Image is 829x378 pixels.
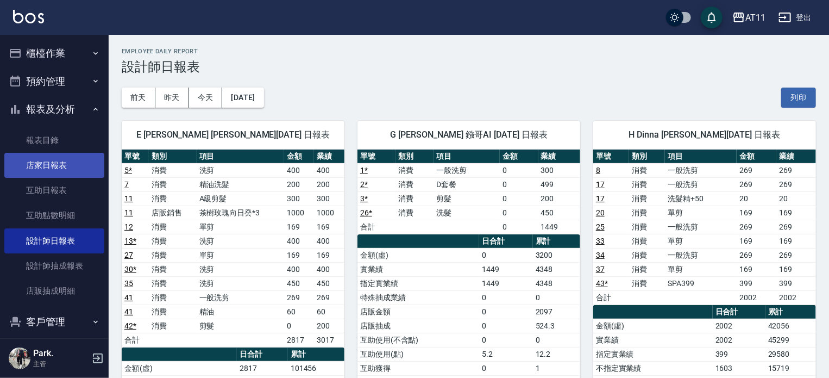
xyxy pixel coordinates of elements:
[197,262,284,276] td: 洗剪
[357,347,479,361] td: 互助使用(點)
[737,248,776,262] td: 269
[776,163,816,177] td: 269
[197,206,284,220] td: 茶樹玫瑰向日癸*3
[745,11,765,24] div: AT11
[288,361,344,375] td: 101456
[284,262,314,276] td: 400
[4,153,104,178] a: 店家日報表
[149,262,196,276] td: 消費
[593,150,629,164] th: 單號
[737,206,776,220] td: 169
[284,163,314,177] td: 400
[533,262,580,276] td: 4348
[776,234,816,248] td: 169
[149,276,196,290] td: 消費
[434,150,500,164] th: 項目
[124,251,133,259] a: 27
[500,220,538,234] td: 0
[370,129,567,140] span: G [PERSON_NAME] 鏹哥AI [DATE] 日報表
[357,150,580,234] table: a dense table
[776,262,816,276] td: 169
[149,305,196,319] td: 消費
[538,191,581,206] td: 200
[479,305,533,319] td: 0
[4,95,104,123] button: 報表及分析
[533,347,580,361] td: 12.2
[124,293,133,302] a: 41
[776,276,816,290] td: 399
[284,206,314,220] td: 1000
[284,276,314,290] td: 450
[665,191,737,206] td: 洗髮精+50
[533,248,580,262] td: 3200
[314,206,344,220] td: 1000
[149,177,196,191] td: 消費
[122,59,816,75] h3: 設計師日報表
[728,7,770,29] button: AT11
[124,222,133,231] a: 12
[533,290,580,305] td: 0
[314,220,344,234] td: 169
[284,333,314,347] td: 2817
[4,336,104,364] button: 員工及薪資
[4,203,104,228] a: 互助點數明細
[124,279,133,288] a: 35
[149,248,196,262] td: 消費
[479,361,533,375] td: 0
[765,347,816,361] td: 29580
[284,305,314,319] td: 60
[197,319,284,333] td: 剪髮
[500,177,538,191] td: 0
[665,177,737,191] td: 一般洗剪
[776,248,816,262] td: 269
[197,234,284,248] td: 洗剪
[149,234,196,248] td: 消費
[500,206,538,220] td: 0
[197,163,284,177] td: 洗剪
[4,178,104,203] a: 互助日報表
[596,237,605,245] a: 33
[737,163,776,177] td: 269
[222,88,263,108] button: [DATE]
[533,333,580,347] td: 0
[4,228,104,253] a: 設計師日報表
[197,290,284,305] td: 一般洗剪
[33,359,89,369] p: 主管
[479,333,533,347] td: 0
[357,276,479,290] td: 指定實業績
[122,333,149,347] td: 合計
[538,163,581,177] td: 300
[629,206,665,220] td: 消費
[533,361,580,375] td: 1
[593,333,713,347] td: 實業績
[479,276,533,290] td: 1449
[4,253,104,278] a: 設計師抽成報表
[124,194,133,203] a: 11
[538,220,581,234] td: 1449
[395,177,434,191] td: 消費
[629,262,665,276] td: 消費
[500,191,538,206] td: 0
[357,319,479,333] td: 店販抽成
[149,163,196,177] td: 消費
[155,88,189,108] button: 昨天
[479,234,533,249] th: 日合計
[314,290,344,305] td: 269
[135,129,331,140] span: E [PERSON_NAME] [PERSON_NAME][DATE] 日報表
[314,248,344,262] td: 169
[122,150,344,348] table: a dense table
[665,234,737,248] td: 單剪
[665,220,737,234] td: 一般洗剪
[395,150,434,164] th: 類別
[284,234,314,248] td: 400
[737,177,776,191] td: 269
[596,222,605,231] a: 25
[197,177,284,191] td: 精油洗髮
[629,234,665,248] td: 消費
[4,128,104,153] a: 報表目錄
[713,305,765,319] th: 日合計
[149,150,196,164] th: 類別
[701,7,723,28] button: save
[629,191,665,206] td: 消費
[665,248,737,262] td: 一般洗剪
